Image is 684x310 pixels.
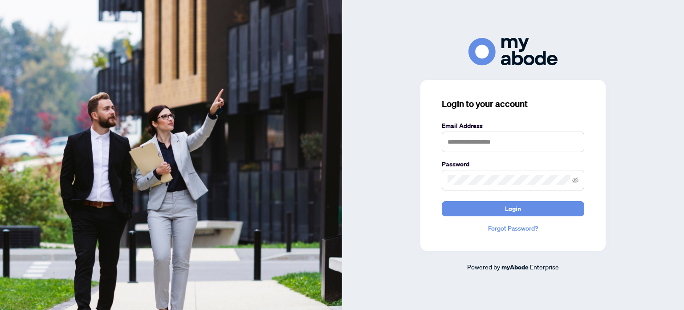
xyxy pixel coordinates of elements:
[442,98,584,110] h3: Login to your account
[530,263,559,271] span: Enterprise
[467,263,500,271] span: Powered by
[572,177,578,183] span: eye-invisible
[505,202,521,216] span: Login
[442,201,584,216] button: Login
[468,38,558,65] img: ma-logo
[442,121,584,131] label: Email Address
[442,223,584,233] a: Forgot Password?
[442,159,584,169] label: Password
[501,262,529,272] a: myAbode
